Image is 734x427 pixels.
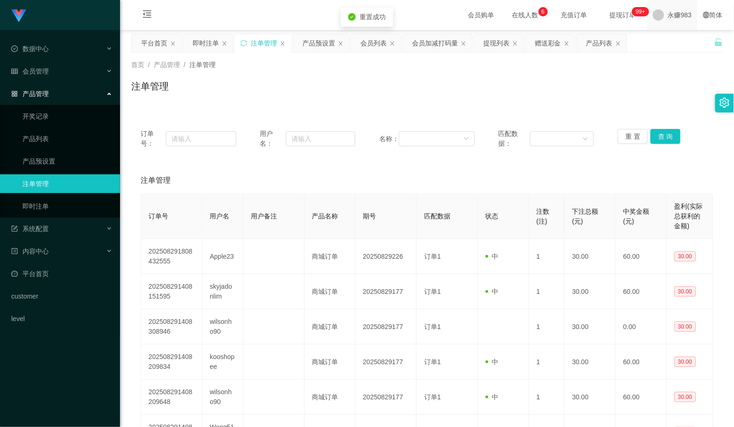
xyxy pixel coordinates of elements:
[674,251,696,262] span: 30.00
[616,274,667,309] td: 60.00
[565,239,616,274] td: 30.00
[202,345,243,380] td: kooshopee
[565,380,616,415] td: 30.00
[148,61,150,68] span: /
[539,7,548,16] sup: 6
[260,129,286,149] span: 用户名：
[616,309,667,345] td: 0.00
[22,107,112,126] a: 开奖记录
[355,345,417,380] td: 20250829177
[280,41,285,46] i: 图标: close
[360,13,386,21] span: 重置成功
[565,345,616,380] td: 30.00
[486,393,499,401] span: 中
[305,345,356,380] td: 商城订单
[537,208,550,225] span: 注数(注)
[355,309,417,345] td: 20250829177
[529,274,565,309] td: 1
[583,136,588,142] i: 图标: down
[184,61,186,68] span: /
[674,392,696,402] span: 30.00
[22,129,112,148] a: 产品列表
[703,12,710,18] i: 图标: global
[210,212,230,220] span: 用户名
[461,41,466,46] i: 图标: close
[389,41,395,46] i: 图标: close
[508,12,543,18] span: 在线人数
[424,323,441,330] span: 订单1
[651,129,681,144] button: 查 询
[11,225,18,232] i: 图标: form
[616,380,667,415] td: 60.00
[674,286,696,297] span: 30.00
[251,34,277,52] div: 注单管理
[486,358,499,366] span: 中
[424,253,441,260] span: 订单1
[424,212,450,220] span: 匹配数据
[424,288,441,295] span: 订单1
[572,208,599,225] span: 下注总额(元)
[11,9,26,22] img: logo.9652507e.png
[11,67,49,75] span: 会员管理
[605,12,641,18] span: 提现订单
[141,274,202,309] td: 202508291408151595
[305,380,356,415] td: 商城订单
[22,174,112,193] a: 注单管理
[141,34,167,52] div: 平台首页
[499,129,530,149] span: 匹配数据：
[556,12,592,18] span: 充值订单
[541,7,545,16] p: 6
[11,90,18,97] i: 图标: appstore-o
[355,239,417,274] td: 20250829226
[674,357,696,367] span: 30.00
[674,202,703,230] span: 盈利(实际总获利的金额)
[464,136,469,142] i: 图标: down
[719,97,730,108] i: 图标: setting
[11,248,18,255] i: 图标: profile
[141,345,202,380] td: 202508291408209834
[166,131,236,146] input: 请输入
[535,34,561,52] div: 赠送彩金
[348,13,356,21] i: icon: check-circle
[529,239,565,274] td: 1
[616,345,667,380] td: 60.00
[618,129,648,144] button: 重 置
[189,61,216,68] span: 注单管理
[512,41,518,46] i: 图标: close
[586,34,613,52] div: 产品列表
[11,225,49,232] span: 系统配置
[202,380,243,415] td: wilsonho90
[529,309,565,345] td: 1
[11,45,49,52] span: 数据中心
[674,322,696,332] span: 30.00
[360,34,387,52] div: 会员列表
[154,61,180,68] span: 产品管理
[363,212,376,220] span: 期号
[11,45,18,52] i: 图标: check-circle-o
[302,34,335,52] div: 产品预设置
[338,41,344,46] i: 图标: close
[305,274,356,309] td: 商城订单
[529,345,565,380] td: 1
[11,247,49,255] span: 内容中心
[202,239,243,274] td: Apple23
[565,309,616,345] td: 30.00
[355,380,417,415] td: 20250829177
[424,358,441,366] span: 订单1
[11,309,112,328] a: level
[141,239,202,274] td: 202508291808432555
[11,90,49,97] span: 产品管理
[286,131,355,146] input: 请输入
[615,41,621,46] i: 图标: close
[486,253,499,260] span: 中
[623,208,650,225] span: 中奖金额(元)
[131,79,169,93] h1: 注单管理
[22,197,112,216] a: 即时注单
[11,68,18,75] i: 图标: table
[632,7,649,16] sup: 230
[483,34,509,52] div: 提现列表
[565,274,616,309] td: 30.00
[379,134,399,144] span: 名称：
[305,309,356,345] td: 商城订单
[11,287,112,306] a: customer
